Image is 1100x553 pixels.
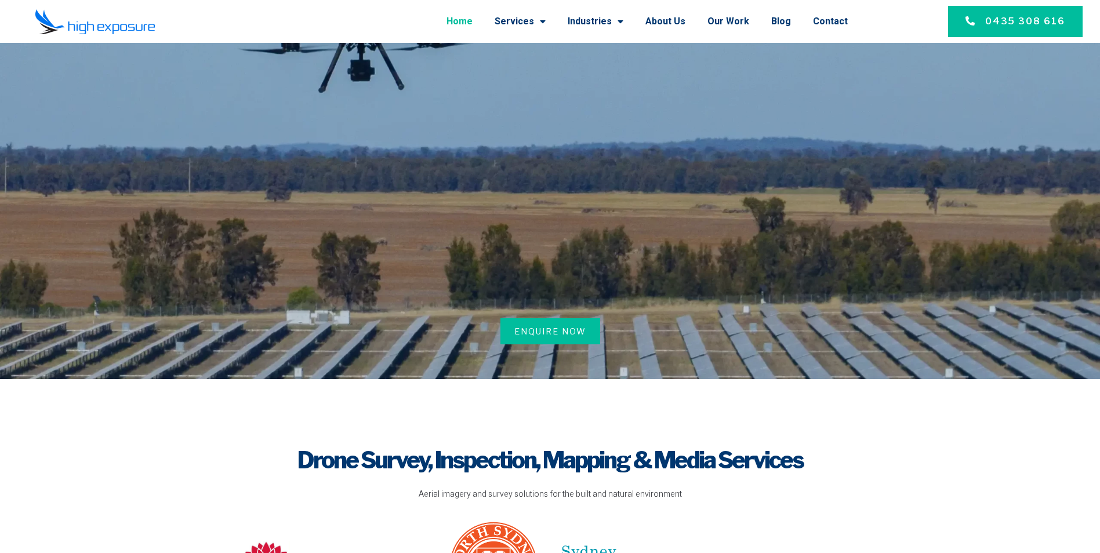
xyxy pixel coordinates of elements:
a: Enquire Now [500,318,600,344]
img: Final-Logo copy [35,9,155,35]
a: Contact [813,6,848,37]
a: Blog [771,6,791,37]
span: 0435 308 616 [985,14,1065,28]
p: Aerial imagery and survey solutions for the built and natural environment [204,488,897,501]
a: Services [495,6,546,37]
a: About Us [645,6,685,37]
a: Industries [568,6,623,37]
nav: Menu [187,6,848,37]
a: Our Work [707,6,749,37]
h1: Drone Survey, Inspection, Mapping & Media Services [204,444,897,476]
span: Enquire Now [514,325,586,337]
a: Home [446,6,473,37]
a: 0435 308 616 [948,6,1083,37]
